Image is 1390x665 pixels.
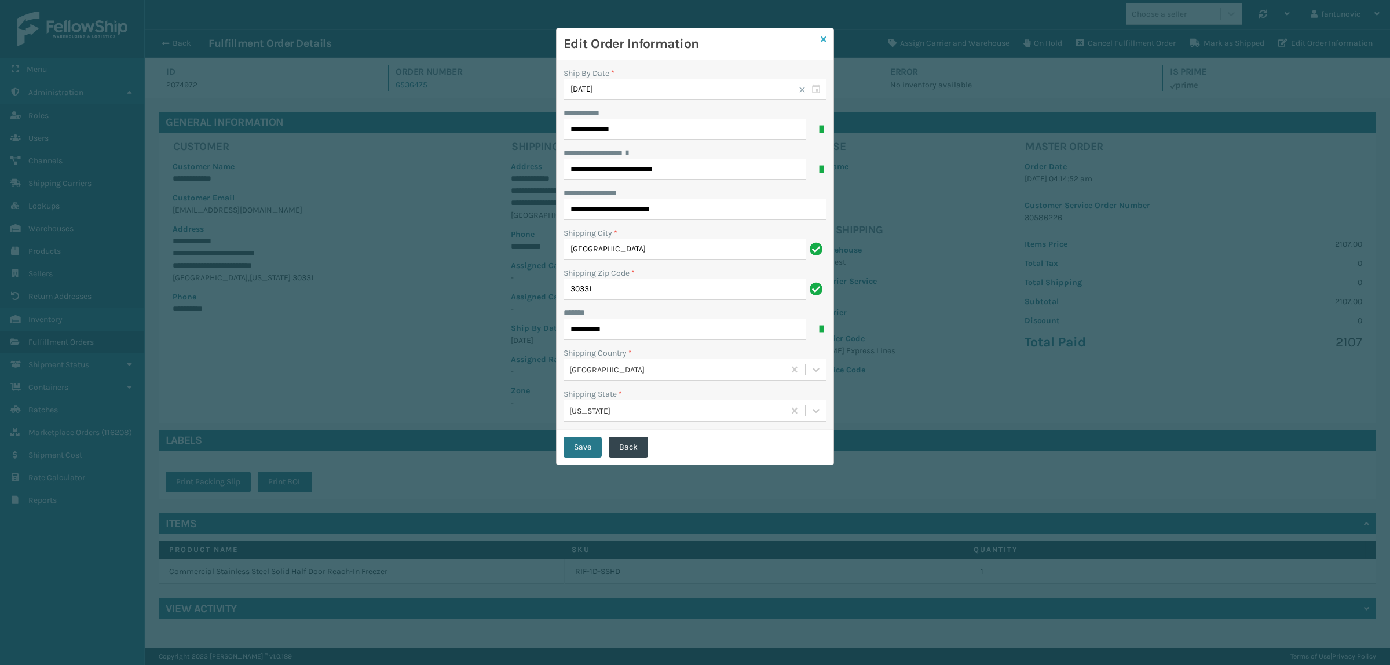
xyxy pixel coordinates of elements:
div: [US_STATE] [569,404,785,416]
button: Save [564,437,602,458]
label: Shipping City [564,227,617,239]
h3: Edit Order Information [564,35,816,53]
label: Shipping State [564,388,622,400]
div: [GEOGRAPHIC_DATA] [569,363,785,375]
label: Shipping Zip Code [564,267,635,279]
label: Shipping Country [564,347,632,359]
button: Back [609,437,648,458]
input: MM/DD/YYYY [564,79,826,100]
label: Ship By Date [564,68,614,78]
